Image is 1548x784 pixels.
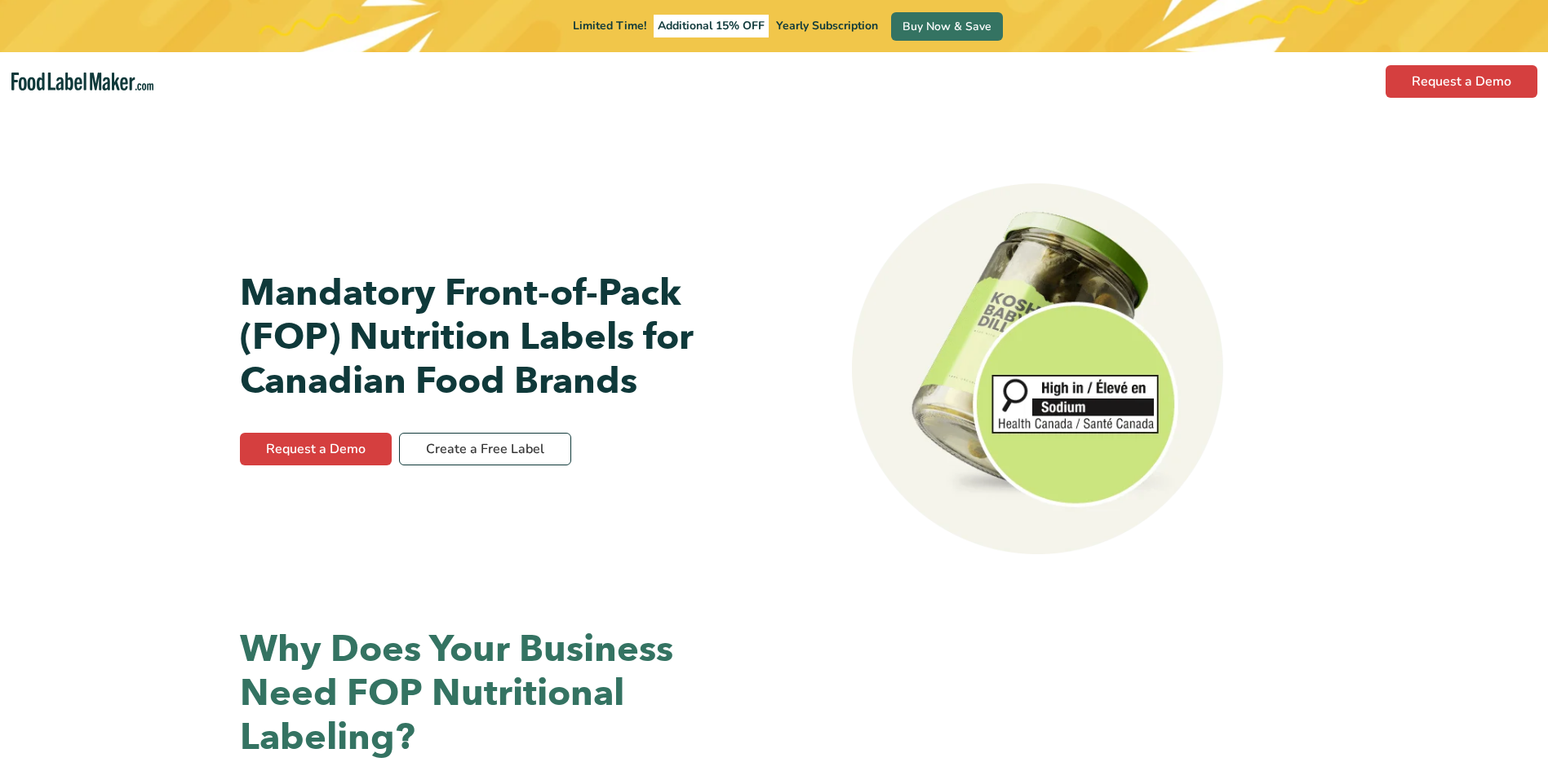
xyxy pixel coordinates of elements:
[11,73,153,91] a: Food Label Maker homepage
[852,183,1244,554] img: Glass jar of kosher baby dill pickles featuring a Health Canada front-of-pack label warning in a ...
[240,433,392,465] a: Request a Demo
[240,628,750,760] h2: Why Does Your Business Need FOP Nutritional Labeling?
[573,18,646,33] span: Limited Time!
[399,433,571,465] a: Create a Free Label
[1386,65,1537,98] a: Request a Demo
[654,15,769,37] span: Additional 15% OFF
[240,271,713,403] h1: Mandatory Front-of-Pack (FOP) Nutrition Labels for Canadian Food Brands
[891,12,1003,41] a: Buy Now & Save
[776,18,878,33] span: Yearly Subscription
